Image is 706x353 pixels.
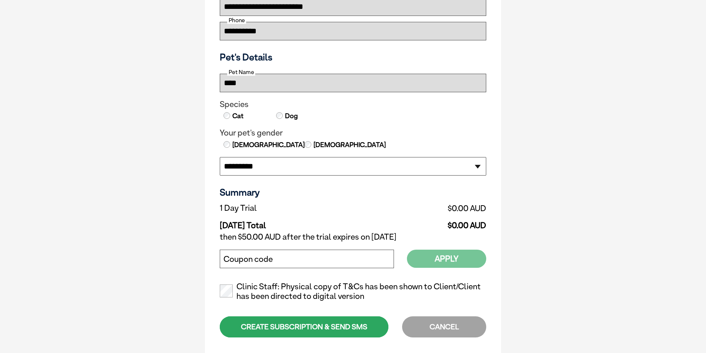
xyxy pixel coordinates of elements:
[227,17,246,24] label: Phone
[220,187,486,198] h3: Summary
[220,282,486,301] label: Clinic Staff: Physical copy of T&Cs has been shown to Client/Client has been directed to digital ...
[220,316,388,337] div: CREATE SUBSCRIPTION & SEND SMS
[217,51,489,63] h3: Pet's Details
[220,202,365,215] td: 1 Day Trial
[220,128,486,138] legend: Your pet's gender
[365,215,486,230] td: $0.00 AUD
[220,230,486,244] td: then $50.00 AUD after the trial expires on [DATE]
[220,100,486,109] legend: Species
[223,254,273,264] label: Coupon code
[220,284,233,297] input: Clinic Staff: Physical copy of T&Cs has been shown to Client/Client has been directed to digital ...
[365,202,486,215] td: $0.00 AUD
[402,316,486,337] div: CANCEL
[407,250,486,268] button: Apply
[220,215,365,230] td: [DATE] Total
